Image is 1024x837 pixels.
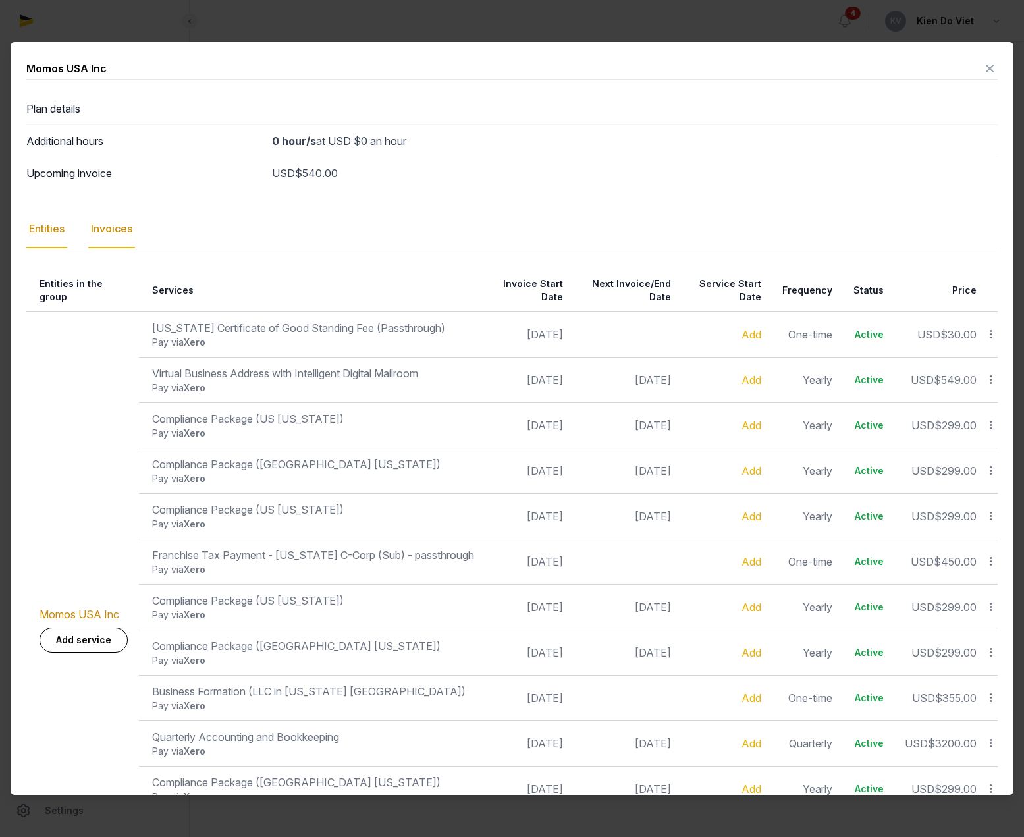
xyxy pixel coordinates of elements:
td: Yearly [769,766,840,811]
td: [DATE] [482,675,571,720]
span: USD [911,555,934,568]
td: [DATE] [482,766,571,811]
dt: Plan details [26,101,261,117]
div: Active [853,782,884,796]
span: [DATE] [635,419,671,432]
div: Active [853,737,884,750]
a: Add [741,373,761,387]
div: Pay via [152,608,474,622]
td: [DATE] [482,493,571,539]
span: Xero [184,518,205,529]
span: Xero [184,791,205,802]
div: Active [853,555,884,568]
div: Pay via [152,699,474,713]
div: Invoices [88,210,135,248]
span: [DATE] [635,646,671,659]
div: Active [853,328,884,341]
span: USD [911,464,934,477]
span: $540.00 [295,167,338,180]
div: Compliance Package (US [US_STATE]) [152,593,474,608]
div: Pay via [152,427,474,440]
span: [DATE] [635,737,671,750]
td: [DATE] [482,402,571,448]
div: Franchise Tax Payment - [US_STATE] C-Corp (Sub) - passthrough [152,547,474,563]
span: USD [911,419,934,432]
a: Add [741,601,761,614]
th: Service Start Date [679,269,769,312]
a: Add service [40,628,128,653]
td: Yearly [769,630,840,675]
th: Next Invoice/End Date [571,269,679,312]
a: Add [741,464,761,477]
td: One-time [769,311,840,357]
div: Active [853,510,884,523]
span: [DATE] [635,464,671,477]
span: USD [912,691,935,705]
a: Add [741,646,761,659]
span: [DATE] [635,373,671,387]
span: Xero [184,609,205,620]
dt: Additional hours [26,133,261,149]
strong: 0 hour/s [272,134,316,148]
a: Momos USA Inc [40,608,119,621]
a: Add [741,691,761,705]
span: $30.00 [940,328,977,341]
td: [DATE] [482,448,571,493]
td: Yearly [769,402,840,448]
span: $3200.00 [928,737,977,750]
div: Active [853,601,884,614]
div: Active [853,691,884,705]
div: Quarterly Accounting and Bookkeeping [152,729,474,745]
th: Status [840,269,892,312]
div: Active [853,646,884,659]
a: Add [741,555,761,568]
span: Xero [184,700,205,711]
span: [DATE] [635,782,671,796]
th: Services [139,269,482,312]
span: USD [917,328,940,341]
div: Compliance Package (US [US_STATE]) [152,411,474,427]
div: Pay via [152,790,474,803]
span: USD [911,782,934,796]
td: Yearly [769,493,840,539]
a: Add [741,328,761,341]
th: Entities in the group [26,269,139,312]
a: Add [741,419,761,432]
span: [DATE] [635,601,671,614]
div: Entities [26,210,67,248]
div: Pay via [152,518,474,531]
div: Business Formation (LLC in [US_STATE] [GEOGRAPHIC_DATA]) [152,684,474,699]
td: [DATE] [482,357,571,402]
nav: Tabs [26,210,998,248]
span: $299.00 [934,646,977,659]
div: Pay via [152,472,474,485]
td: One-time [769,539,840,584]
div: Active [853,464,884,477]
span: USD [905,737,928,750]
div: Compliance Package ([GEOGRAPHIC_DATA] [US_STATE]) [152,456,474,472]
span: USD [911,646,934,659]
div: Compliance Package ([GEOGRAPHIC_DATA] [US_STATE]) [152,774,474,790]
td: [DATE] [482,630,571,675]
th: Price [892,269,984,312]
div: at USD $0 an hour [272,133,998,149]
span: $355.00 [935,691,977,705]
span: $549.00 [934,373,977,387]
span: $299.00 [934,464,977,477]
div: Compliance Package ([GEOGRAPHIC_DATA] [US_STATE]) [152,638,474,654]
div: Pay via [152,563,474,576]
span: USD [911,373,934,387]
th: Frequency [769,269,840,312]
span: $299.00 [934,510,977,523]
span: Xero [184,473,205,484]
div: Pay via [152,654,474,667]
td: [DATE] [482,720,571,766]
span: $299.00 [934,601,977,614]
div: [US_STATE] Certificate of Good Standing Fee (Passthrough) [152,320,474,336]
th: Invoice Start Date [482,269,571,312]
td: Yearly [769,448,840,493]
span: Xero [184,564,205,575]
span: Xero [184,745,205,757]
td: One-time [769,675,840,720]
span: Xero [184,655,205,666]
